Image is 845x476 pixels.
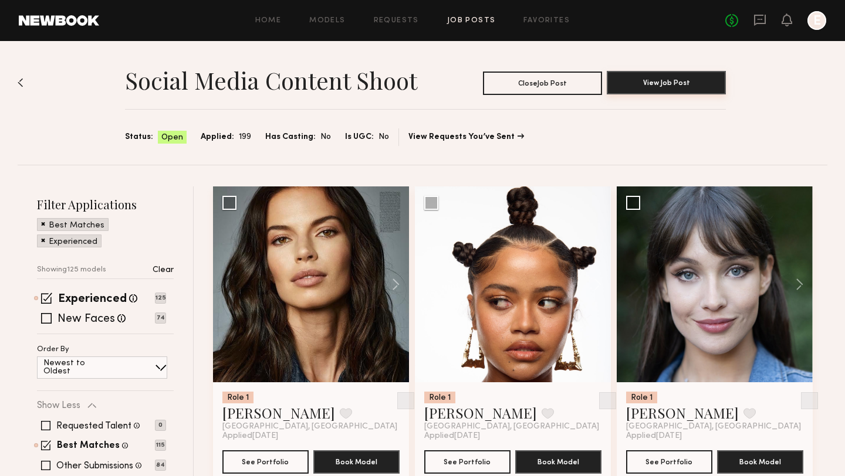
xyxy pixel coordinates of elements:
p: Newest to Oldest [43,359,113,376]
button: See Portfolio [626,450,712,474]
div: Role 1 [222,392,253,403]
button: View Job Post [607,71,726,94]
div: Applied [DATE] [626,431,803,441]
button: Book Model [515,450,601,474]
span: Is UGC: [345,131,374,144]
h1: Social Media Content Shoot [125,66,417,95]
label: Other Submissions [56,461,133,471]
div: Role 1 [424,392,455,403]
img: Unhide Model [603,396,613,406]
a: Favorites [523,17,570,25]
p: Showing 125 models [37,266,106,274]
h2: Filter Applications [37,196,174,212]
a: Book Model [313,456,400,466]
span: [GEOGRAPHIC_DATA], [GEOGRAPHIC_DATA] [424,422,599,431]
span: No [320,131,331,144]
button: See Portfolio [222,450,309,474]
label: Best Matches [57,441,120,451]
a: View Requests You’ve Sent [408,133,524,141]
span: Status: [125,131,153,144]
img: Back to previous page [18,78,23,87]
p: 125 [155,293,166,304]
label: Experienced [58,294,127,305]
div: Applied [DATE] [424,431,601,441]
span: No [378,131,389,144]
p: Clear [153,266,174,274]
div: Role 1 [626,392,657,403]
button: CloseJob Post [483,72,602,95]
p: 115 [155,440,166,451]
p: Show Less [37,401,80,410]
a: Requests [374,17,419,25]
button: See Portfolio [424,450,511,474]
p: 0 [155,420,166,431]
a: Home [255,17,282,25]
p: Experienced [49,238,97,246]
p: Best Matches [49,222,104,230]
a: [PERSON_NAME] [626,403,739,422]
a: View Job Post [607,72,726,95]
button: Book Model [717,450,803,474]
label: New Faces [58,314,115,325]
span: Applied: [201,131,234,144]
a: [PERSON_NAME] [424,403,537,422]
span: Open [161,132,183,144]
a: Book Model [515,456,601,466]
a: Book Model [717,456,803,466]
img: Unhide Model [805,396,814,406]
a: Models [309,17,345,25]
span: Has Casting: [265,131,316,144]
span: [GEOGRAPHIC_DATA], [GEOGRAPHIC_DATA] [626,422,801,431]
a: Job Posts [447,17,496,25]
div: Applied [DATE] [222,431,400,441]
a: E [807,11,826,30]
p: Order By [37,346,69,353]
p: 84 [155,460,166,471]
button: Book Model [313,450,400,474]
a: [PERSON_NAME] [222,403,335,422]
p: 74 [155,312,166,324]
img: Unhide Model [401,396,411,406]
span: [GEOGRAPHIC_DATA], [GEOGRAPHIC_DATA] [222,422,397,431]
span: 199 [239,131,251,144]
label: Requested Talent [56,421,131,431]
